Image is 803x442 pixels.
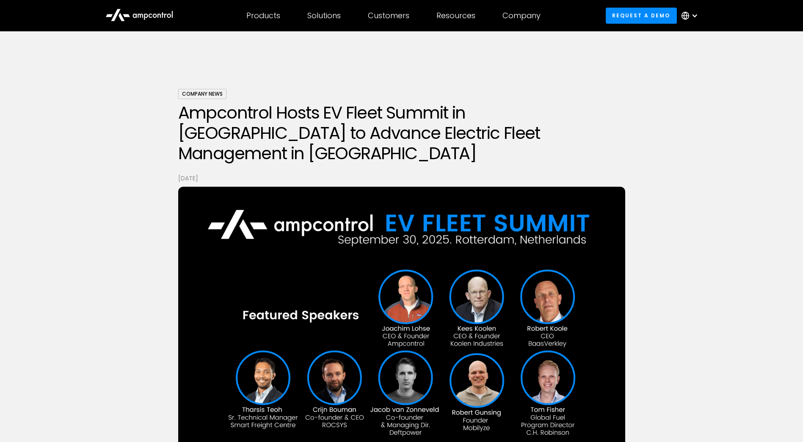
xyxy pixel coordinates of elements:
div: Company [502,11,541,20]
div: Solutions [307,11,341,20]
p: [DATE] [178,174,625,183]
div: Resources [436,11,475,20]
div: Products [246,11,280,20]
div: Company News [178,89,226,99]
div: Customers [368,11,409,20]
h1: Ampcontrol Hosts EV Fleet Summit in [GEOGRAPHIC_DATA] to Advance Electric Fleet Management in [GE... [178,102,625,163]
a: Request a demo [606,8,677,23]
